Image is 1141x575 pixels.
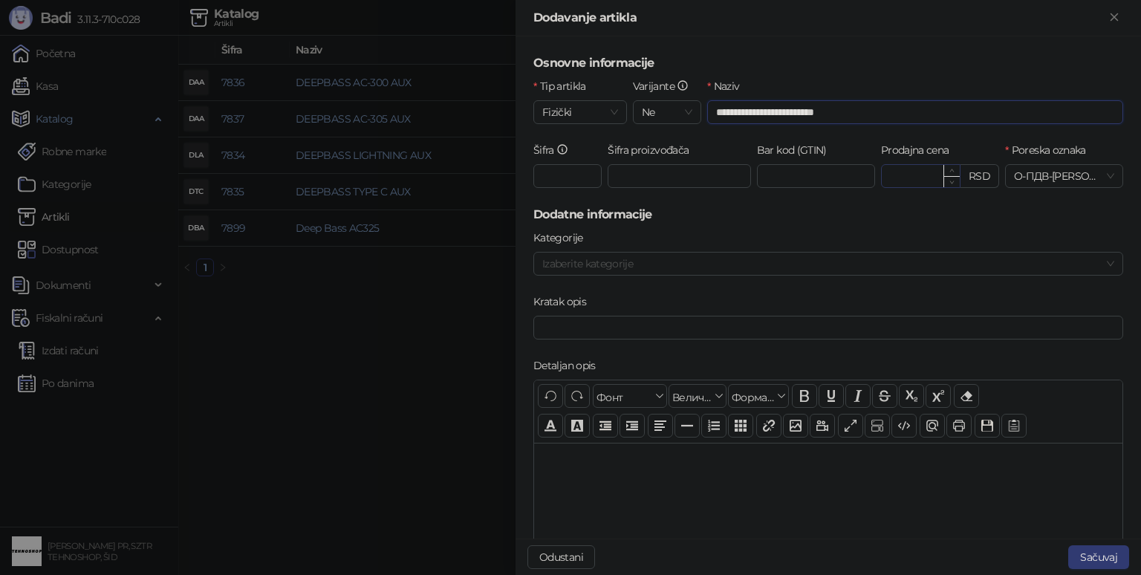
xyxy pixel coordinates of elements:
[756,414,781,438] button: Веза
[954,384,979,408] button: Уклони формат
[943,176,960,187] span: Decrease Value
[527,545,595,569] button: Odustani
[533,357,605,374] label: Detaljan opis
[783,414,808,438] button: Слика
[949,180,955,185] span: down
[1005,142,1095,158] label: Poreska oznaka
[701,414,726,438] button: Листа
[949,168,955,173] span: up
[533,316,1123,340] input: Kratak opis
[1105,9,1123,27] button: Zatvori
[565,384,590,408] button: Понови
[943,165,960,176] span: Increase Value
[1014,165,1114,187] span: О-ПДВ - [PERSON_NAME] ( 20,00 %)
[608,164,751,188] input: Šifra proizvođača
[533,78,595,94] label: Tip artikla
[757,142,836,158] label: Bar kod (GTIN)
[891,414,917,438] button: Приказ кода
[674,414,700,438] button: Хоризонтална линија
[642,101,692,123] span: Ne
[792,384,817,408] button: Подебљано
[1068,545,1129,569] button: Sačuvaj
[538,384,563,408] button: Поврати
[669,384,726,408] button: Величина
[920,414,945,438] button: Преглед
[728,414,753,438] button: Табела
[757,164,875,188] input: Bar kod (GTIN)
[960,164,999,188] div: RSD
[865,414,890,438] button: Прикажи блокове
[838,414,863,438] button: Приказ преко целог екрана
[819,384,844,408] button: Подвучено
[633,78,698,94] label: Varijante
[845,384,871,408] button: Искошено
[648,414,673,438] button: Поравнање
[975,414,1000,438] button: Сачувај
[565,414,590,438] button: Боја позадине
[881,142,958,158] label: Prodajna cena
[926,384,951,408] button: Експонент
[946,414,972,438] button: Штампај
[542,101,618,123] span: Fizički
[728,384,789,408] button: Формати
[810,414,835,438] button: Видео
[533,54,1123,72] h5: Osnovne informacije
[533,230,592,246] label: Kategorije
[1001,414,1027,438] button: Шаблон
[533,9,1105,27] div: Dodavanje artikla
[593,384,667,408] button: Фонт
[608,142,698,158] label: Šifra proizvođača
[533,142,578,158] label: Šifra
[538,414,563,438] button: Боја текста
[593,414,618,438] button: Извлачење
[707,100,1123,124] input: Naziv
[533,293,595,310] label: Kratak opis
[620,414,645,438] button: Увлачење
[872,384,897,408] button: Прецртано
[707,78,749,94] label: Naziv
[899,384,924,408] button: Индексирано
[533,206,1123,224] h5: Dodatne informacije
